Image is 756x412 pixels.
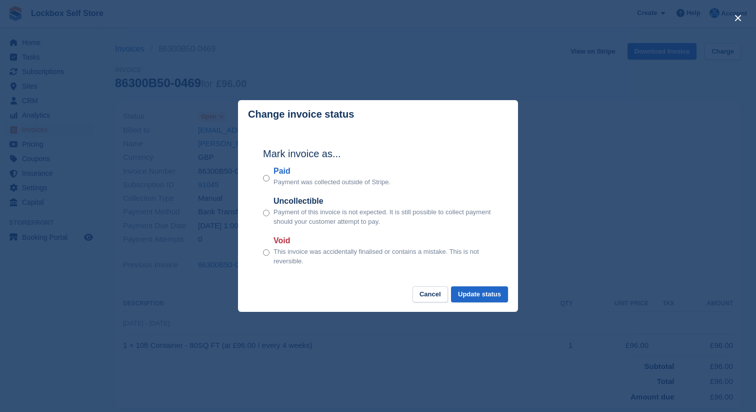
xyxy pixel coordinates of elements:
button: close [730,10,746,26]
label: Uncollectible [273,195,493,207]
h2: Mark invoice as... [263,146,493,161]
button: Update status [451,286,508,303]
p: Payment was collected outside of Stripe. [273,177,390,187]
label: Paid [273,165,390,177]
button: Cancel [412,286,448,303]
label: Void [273,235,493,247]
p: Change invoice status [248,109,354,120]
p: Payment of this invoice is not expected. It is still possible to collect payment should your cust... [273,207,493,227]
p: This invoice was accidentally finalised or contains a mistake. This is not reversible. [273,247,493,266]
